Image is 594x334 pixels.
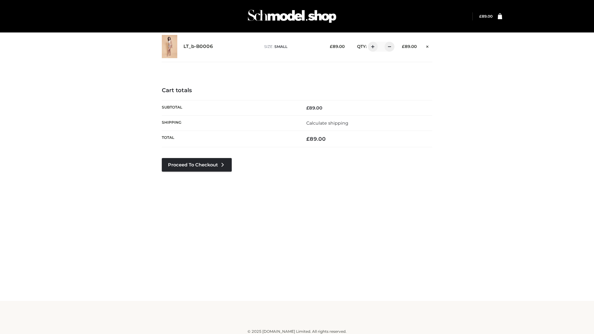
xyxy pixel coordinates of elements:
a: Calculate shipping [306,120,348,126]
th: Shipping [162,115,297,131]
bdi: 89.00 [306,105,322,111]
a: Remove this item [423,42,432,50]
bdi: 89.00 [479,14,493,19]
span: £ [306,105,309,111]
div: QTY: [351,42,392,52]
th: Subtotal [162,100,297,115]
span: £ [402,44,405,49]
bdi: 89.00 [330,44,345,49]
h4: Cart totals [162,87,432,94]
bdi: 89.00 [402,44,417,49]
th: Total [162,131,297,147]
span: £ [479,14,482,19]
span: £ [306,136,310,142]
a: Proceed to Checkout [162,158,232,172]
span: £ [330,44,333,49]
p: size : [264,44,320,49]
span: SMALL [274,44,287,49]
a: LT_b-B0006 [183,44,213,49]
img: Schmodel Admin 964 [246,4,338,28]
bdi: 89.00 [306,136,326,142]
a: £89.00 [479,14,493,19]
